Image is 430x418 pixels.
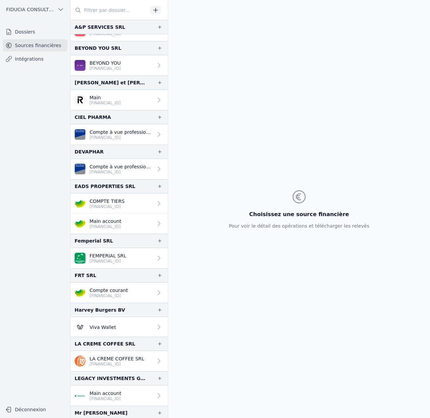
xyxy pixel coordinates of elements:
[90,355,144,362] p: LA CREME COFFEE SRL
[71,124,168,145] a: Compte à vue professionnel [FINANCIAL_ID]
[90,129,153,135] p: Compte à vue professionnel
[71,159,168,179] a: Compte à vue professionnel [FINANCIAL_ID]
[229,210,369,218] h3: Choisissez une source financière
[90,218,121,225] p: Main account
[75,271,96,279] div: FRT SRL
[71,317,168,337] a: Viva Wallet
[75,253,85,264] img: BNP_BE_BUSINESS_GEBABEBB.png
[75,113,111,121] div: CIEL PHARMA
[75,340,135,348] div: LA CREME COFFEE SRL
[71,214,168,234] a: Main account [FINANCIAL_ID]
[90,293,128,298] p: [FINANCIAL_ID]
[71,283,168,303] a: Compte courant [FINANCIAL_ID]
[75,23,125,31] div: A&P SERVICES SRL
[3,26,67,38] a: Dossiers
[3,4,67,15] button: FIDUCIA CONSULTING SRL
[71,90,168,110] a: Main [FINANCIAL_ID]
[229,223,369,229] p: Pour voir le détail des opérations et télécharger les relevés
[90,204,124,209] p: [FINANCIAL_ID]
[90,396,121,401] p: [FINANCIAL_ID]
[90,287,128,294] p: Compte courant
[75,164,85,174] img: VAN_BREDA_JVBABE22XXX.png
[71,55,168,76] a: BEYOND YOU [FINANCIAL_ID]
[75,409,128,417] div: Mr [PERSON_NAME]
[71,4,148,16] input: Filtrer par dossier...
[90,198,124,205] p: COMPTE TIERS
[75,306,125,314] div: Harvey Burgers BV
[90,163,153,170] p: Compte à vue professionnel
[3,53,67,65] a: Intégrations
[75,44,121,52] div: BEYOND YOU SRL
[75,218,85,229] img: crelan.png
[90,60,121,66] p: BEYOND YOU
[75,287,85,298] img: crelan.png
[75,182,135,190] div: EADS PROPERTIES SRL
[90,100,121,106] p: [FINANCIAL_ID]
[75,390,85,401] img: ARGENTA_ARSPBE22.png
[75,95,85,105] img: revolut.png
[90,94,121,101] p: Main
[71,351,168,371] a: LA CREME COFFEE SRL [FINANCIAL_ID]
[3,39,67,51] a: Sources financières
[90,390,121,397] p: Main account
[90,224,121,229] p: [FINANCIAL_ID]
[90,258,126,264] p: [FINANCIAL_ID]
[75,148,104,156] div: DEVAPHAR
[75,374,146,382] div: LEGACY INVESTMENTS GROUP
[75,79,146,87] div: [PERSON_NAME] et [PERSON_NAME]
[90,66,121,71] p: [FINANCIAL_ID]
[90,252,126,259] p: FEMPERIAL SRL
[75,129,85,140] img: VAN_BREDA_JVBABE22XXX.png
[3,404,67,415] button: Déconnexion
[75,237,113,245] div: Femperial SRL
[90,324,116,331] p: Viva Wallet
[71,193,168,214] a: COMPTE TIERS [FINANCIAL_ID]
[75,198,85,209] img: crelan.png
[71,385,168,406] a: Main account [FINANCIAL_ID]
[71,248,168,268] a: FEMPERIAL SRL [FINANCIAL_ID]
[90,135,153,140] p: [FINANCIAL_ID]
[75,60,85,71] img: BEOBANK_CTBKBEBX.png
[6,6,55,13] span: FIDUCIA CONSULTING SRL
[90,361,144,367] p: [FINANCIAL_ID]
[75,356,85,367] img: ing.png
[75,321,85,332] img: Viva-Wallet.webp
[90,169,153,175] p: [FINANCIAL_ID]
